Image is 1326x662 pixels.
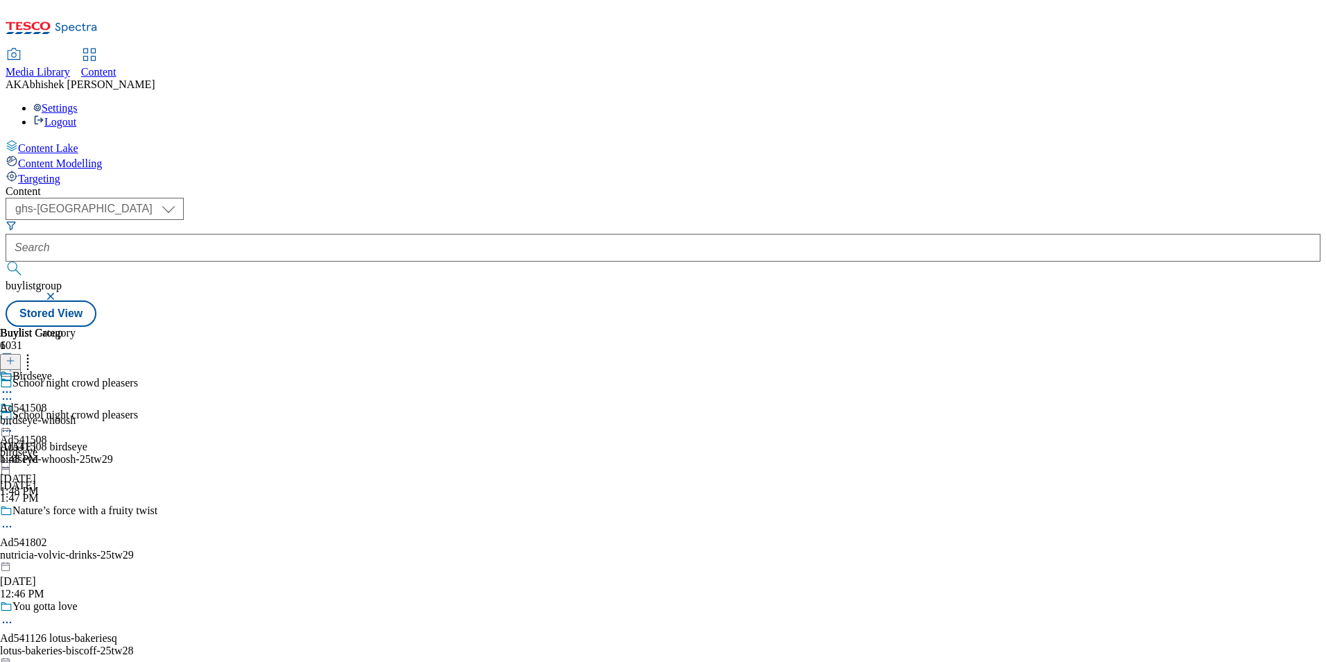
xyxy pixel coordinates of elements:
[6,155,1320,170] a: Content Modelling
[12,377,138,389] div: School night crowd pleasers
[33,116,76,128] a: Logout
[6,234,1320,262] input: Search
[6,280,62,291] span: buylistgroup
[6,66,70,78] span: Media Library
[12,409,138,421] div: School night crowd pleasers
[6,78,21,90] span: AK
[6,220,17,231] svg: Search Filters
[12,504,157,517] div: Nature’s force with a fruity twist
[18,158,102,169] span: Content Modelling
[21,78,155,90] span: Abhishek [PERSON_NAME]
[81,49,117,78] a: Content
[6,139,1320,155] a: Content Lake
[6,170,1320,185] a: Targeting
[33,102,78,114] a: Settings
[81,66,117,78] span: Content
[12,370,52,382] div: Birdseye
[18,173,60,185] span: Targeting
[6,185,1320,198] div: Content
[12,600,78,613] div: You gotta love
[6,300,96,327] button: Stored View
[18,142,78,154] span: Content Lake
[6,49,70,78] a: Media Library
